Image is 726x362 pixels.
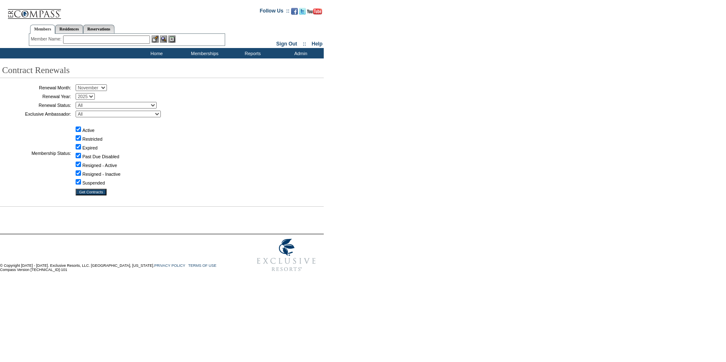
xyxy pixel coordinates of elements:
a: Become our fan on Facebook [291,10,298,15]
td: Home [132,48,180,58]
img: b_edit.gif [152,35,159,43]
label: Expired [82,145,97,150]
td: Renewal Status: [2,102,71,109]
a: Reservations [83,25,114,33]
td: Admin [276,48,324,58]
td: Renewal Year: [2,93,71,100]
td: Memberships [180,48,228,58]
label: Restricted [82,137,102,142]
img: Compass Home [7,2,61,19]
td: Exclusive Ambassador: [2,111,71,117]
input: Get Contracts [76,189,107,195]
a: Help [312,41,322,47]
td: Renewal Month: [2,84,71,91]
img: Follow us on Twitter [299,8,306,15]
img: Subscribe to our YouTube Channel [307,8,322,15]
a: TERMS OF USE [188,263,217,268]
img: Reservations [168,35,175,43]
a: PRIVACY POLICY [154,263,185,268]
label: Resigned - Inactive [82,172,120,177]
td: Reports [228,48,276,58]
td: Follow Us :: [260,7,289,17]
a: Members [30,25,56,34]
a: Follow us on Twitter [299,10,306,15]
label: Suspended [82,180,105,185]
label: Active [82,128,94,133]
a: Subscribe to our YouTube Channel [307,10,322,15]
img: Exclusive Resorts [249,234,324,276]
div: Member Name: [31,35,63,43]
img: Become our fan on Facebook [291,8,298,15]
label: Past Due Disabled [82,154,119,159]
td: Membership Status: [2,119,71,187]
label: Resigned - Active [82,163,117,168]
a: Residences [55,25,83,33]
img: View [160,35,167,43]
span: :: [303,41,306,47]
a: Sign Out [276,41,297,47]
